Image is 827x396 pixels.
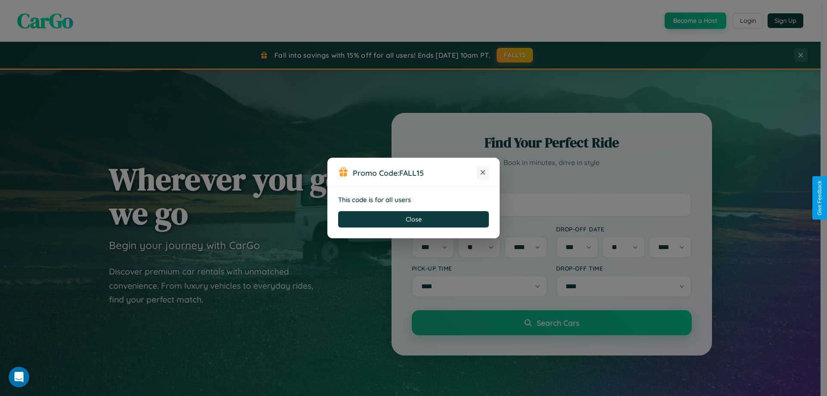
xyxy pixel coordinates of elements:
strong: This code is for all users [338,196,411,204]
h3: Promo Code: [353,168,477,178]
div: Give Feedback [817,181,823,215]
button: Close [338,211,489,228]
iframe: Intercom live chat [9,367,29,387]
b: FALL15 [399,168,424,178]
